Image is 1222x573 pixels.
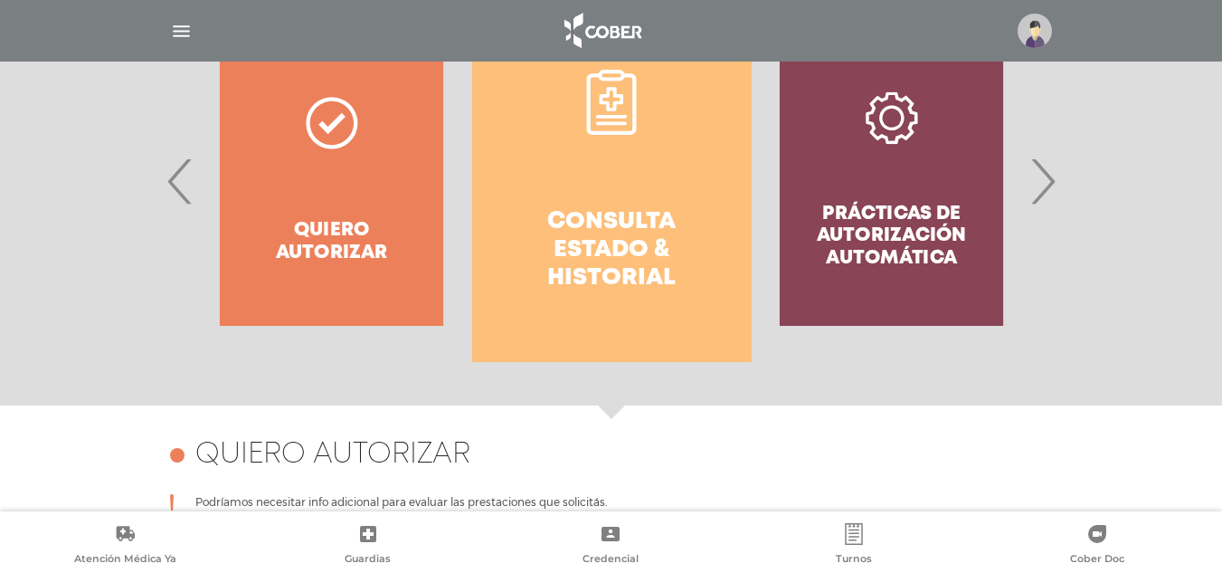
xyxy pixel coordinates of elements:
a: Atención Médica Ya [4,523,247,569]
span: Turnos [836,552,872,568]
img: logo_cober_home-white.png [554,9,649,53]
a: Turnos [733,523,976,569]
img: Cober_menu-lines-white.svg [170,20,193,43]
span: Credencial [583,552,639,568]
a: Credencial [489,523,733,569]
p: Podríamos necesitar info adicional para evaluar las prestaciones que solicitás. [195,494,607,518]
span: Next [1025,132,1060,230]
h4: Consulta estado & historial [505,208,719,293]
a: Cober Doc [975,523,1218,569]
span: Guardias [345,552,391,568]
span: Previous [163,132,198,230]
h4: Quiero autorizar [195,438,470,473]
a: Guardias [247,523,490,569]
span: Atención Médica Ya [74,552,176,568]
span: Cober Doc [1070,552,1124,568]
img: profile-placeholder.svg [1018,14,1052,48]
